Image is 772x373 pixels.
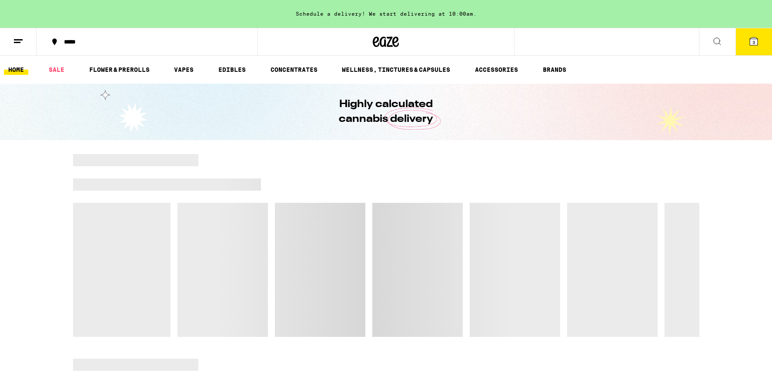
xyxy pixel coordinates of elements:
a: FLOWER & PREROLLS [85,64,154,75]
a: BRANDS [538,64,571,75]
button: 3 [735,28,772,55]
a: EDIBLES [214,64,250,75]
a: VAPES [170,64,198,75]
a: CONCENTRATES [266,64,322,75]
span: 3 [752,40,755,45]
h1: Highly calculated cannabis delivery [314,97,458,127]
a: ACCESSORIES [471,64,522,75]
a: HOME [4,64,28,75]
a: WELLNESS, TINCTURES & CAPSULES [338,64,455,75]
a: SALE [44,64,69,75]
